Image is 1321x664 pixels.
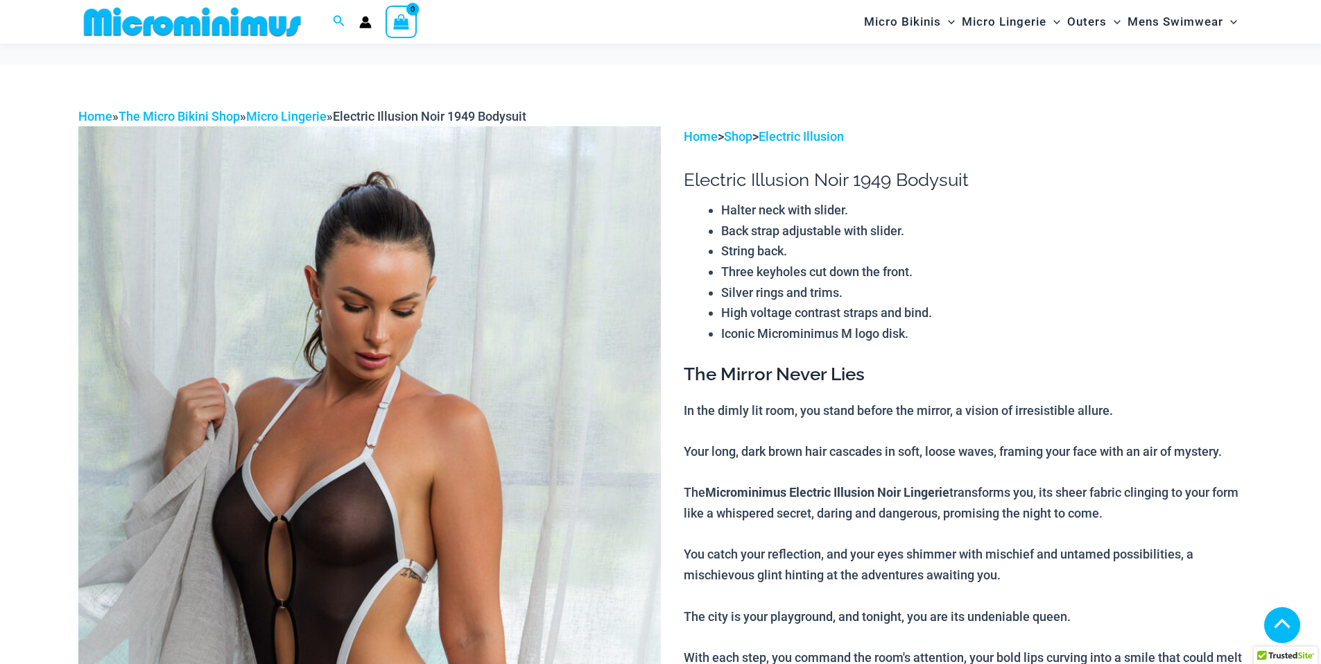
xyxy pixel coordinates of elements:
a: Home [684,129,718,144]
a: Mens SwimwearMenu ToggleMenu Toggle [1124,4,1241,40]
span: Micro Bikinis [864,4,941,40]
a: Account icon link [359,16,372,28]
span: Menu Toggle [1046,4,1060,40]
span: Outers [1067,4,1107,40]
a: OutersMenu ToggleMenu Toggle [1064,4,1124,40]
a: Electric Illusion [759,129,844,144]
a: Home [78,109,112,124]
nav: Site Navigation [858,2,1243,42]
a: Micro BikinisMenu ToggleMenu Toggle [861,4,958,40]
p: > > [684,126,1243,147]
span: Menu Toggle [1223,4,1237,40]
li: Silver rings and trims. [721,282,1243,303]
span: Electric Illusion Noir 1949 Bodysuit [333,109,526,124]
li: Iconic Microminimus M logo disk. [721,323,1243,344]
a: Shop [724,129,752,144]
li: Back strap adjustable with slider. [721,221,1243,241]
span: Menu Toggle [1107,4,1121,40]
h1: Electric Illusion Noir 1949 Bodysuit [684,169,1243,191]
li: Three keyholes cut down the front. [721,262,1243,282]
a: Micro LingerieMenu ToggleMenu Toggle [958,4,1064,40]
span: Micro Lingerie [962,4,1046,40]
span: Menu Toggle [941,4,955,40]
h3: The Mirror Never Lies [684,363,1243,386]
a: Search icon link [333,13,345,31]
li: Halter neck with slider. [721,200,1243,221]
li: String back. [721,241,1243,262]
b: Microminimus Electric Illusion Noir Lingerie [705,484,949,500]
a: Micro Lingerie [246,109,327,124]
li: High voltage contrast straps and bind. [721,303,1243,323]
img: MM SHOP LOGO FLAT [78,6,306,37]
a: View Shopping Cart, empty [386,6,417,37]
span: Mens Swimwear [1128,4,1223,40]
a: The Micro Bikini Shop [119,109,240,124]
span: » » » [78,109,526,124]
